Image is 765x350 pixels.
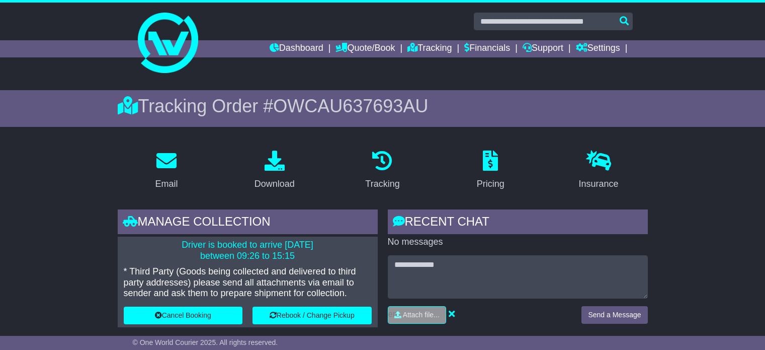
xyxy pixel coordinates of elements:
a: Insurance [572,147,625,194]
p: No messages [388,237,648,248]
a: Dashboard [270,40,323,57]
p: * Third Party (Goods being collected and delivered to third party addresses) please send all atta... [124,266,372,299]
button: Cancel Booking [124,307,243,324]
a: Quote/Book [335,40,395,57]
a: Tracking [359,147,406,194]
div: Pricing [477,177,504,191]
a: Download [248,147,301,194]
div: Email [155,177,178,191]
div: RECENT CHAT [388,209,648,237]
a: Email [148,147,184,194]
p: Driver is booked to arrive [DATE] between 09:26 to 15:15 [124,240,372,261]
button: Rebook / Change Pickup [252,307,372,324]
a: Pricing [470,147,511,194]
span: © One World Courier 2025. All rights reserved. [133,338,278,346]
div: Manage collection [118,209,378,237]
a: Support [523,40,563,57]
a: Tracking [407,40,452,57]
span: OWCAU637693AU [273,96,428,116]
div: Tracking Order # [118,95,648,117]
button: Send a Message [581,306,647,324]
div: Insurance [579,177,619,191]
a: Settings [576,40,620,57]
div: Tracking [365,177,399,191]
div: Download [254,177,295,191]
a: Financials [464,40,510,57]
